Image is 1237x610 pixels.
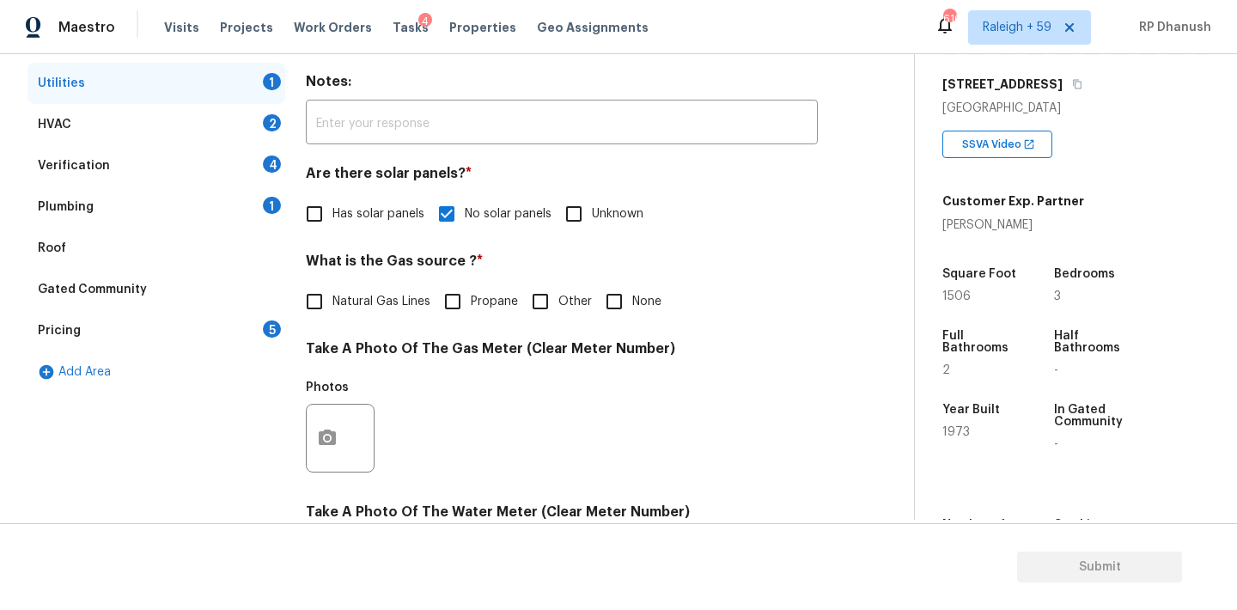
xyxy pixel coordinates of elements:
[294,19,372,36] span: Work Orders
[1054,519,1106,531] h5: Smoking
[1054,290,1061,302] span: 3
[58,19,115,36] span: Maestro
[942,519,1021,543] h5: Number of Pets
[942,192,1084,210] h5: Customer Exp. Partner
[220,19,273,36] span: Projects
[332,293,430,311] span: Natural Gas Lines
[1069,76,1085,92] button: Copy Address
[393,21,429,34] span: Tasks
[632,293,661,311] span: None
[942,100,1210,117] div: [GEOGRAPHIC_DATA]
[942,404,1000,416] h5: Year Built
[962,136,1028,153] span: SSVA Video
[942,364,950,376] span: 2
[263,156,281,173] div: 4
[1054,364,1058,376] span: -
[332,205,424,223] span: Has solar panels
[263,73,281,90] div: 1
[27,351,285,393] div: Add Area
[38,322,81,339] div: Pricing
[306,253,818,277] h4: What is the Gas source ?
[1054,330,1133,354] h5: Half Bathrooms
[263,197,281,214] div: 1
[1054,268,1115,280] h5: Bedrooms
[983,19,1051,36] span: Raleigh + 59
[942,268,1016,280] h5: Square Foot
[38,75,85,92] div: Utilities
[471,293,518,311] span: Propane
[164,19,199,36] span: Visits
[558,293,592,311] span: Other
[38,157,110,174] div: Verification
[306,73,818,97] h4: Notes:
[1132,19,1211,36] span: RP Dhanush
[537,19,649,36] span: Geo Assignments
[1054,404,1133,428] h5: In Gated Community
[592,205,643,223] span: Unknown
[449,19,516,36] span: Properties
[942,426,970,438] span: 1973
[942,217,1084,234] div: [PERSON_NAME]
[38,281,147,298] div: Gated Community
[38,198,94,216] div: Plumbing
[306,104,818,144] input: Enter your response
[942,131,1052,158] div: SSVA Video
[942,76,1063,93] h5: [STREET_ADDRESS]
[38,116,71,133] div: HVAC
[38,240,66,257] div: Roof
[943,10,955,27] div: 610
[942,330,1021,354] h5: Full Bathrooms
[465,205,551,223] span: No solar panels
[263,114,281,131] div: 2
[306,340,818,364] h4: Take A Photo Of The Gas Meter (Clear Meter Number)
[263,320,281,338] div: 5
[306,165,818,189] h4: Are there solar panels?
[306,381,349,393] h5: Photos
[306,503,818,528] h4: Take A Photo Of The Water Meter (Clear Meter Number)
[942,290,971,302] span: 1506
[418,13,432,30] div: 4
[1054,438,1058,450] span: -
[1023,138,1035,150] img: Open In New Icon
